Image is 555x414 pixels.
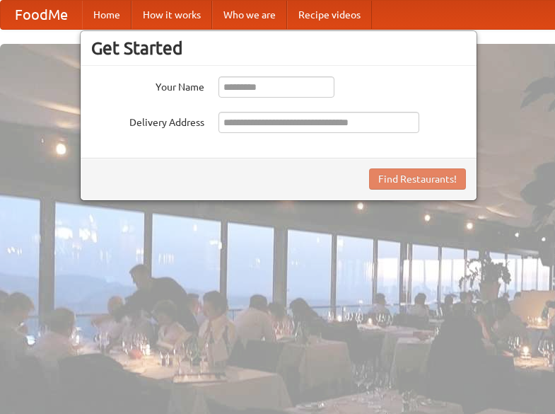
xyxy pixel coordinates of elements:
[82,1,132,29] a: Home
[212,1,287,29] a: Who we are
[91,38,466,59] h3: Get Started
[91,76,204,94] label: Your Name
[369,168,466,190] button: Find Restaurants!
[287,1,372,29] a: Recipe videos
[1,1,82,29] a: FoodMe
[132,1,212,29] a: How it works
[91,112,204,130] label: Delivery Address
